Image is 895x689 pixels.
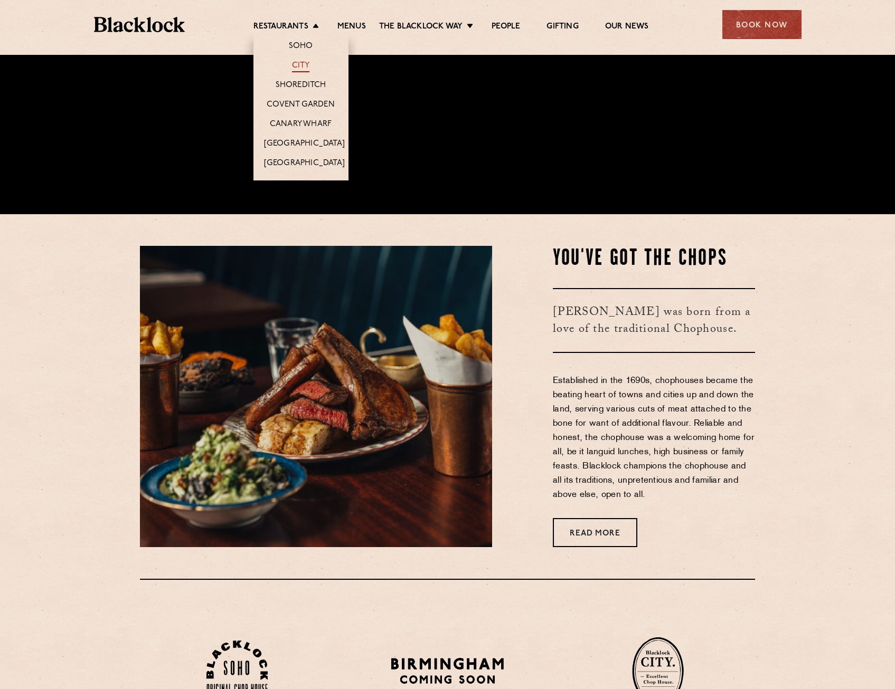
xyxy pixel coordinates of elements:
[605,22,649,33] a: Our News
[276,80,326,92] a: Shoreditch
[253,22,308,33] a: Restaurants
[389,654,506,687] img: BIRMINGHAM-P22_-e1747915156957.png
[292,61,310,72] a: City
[267,100,335,111] a: Covent Garden
[553,246,755,272] h2: You've Got The Chops
[722,10,802,39] div: Book Now
[553,288,755,353] h3: [PERSON_NAME] was born from a love of the traditional Chophouse.
[379,22,463,33] a: The Blacklock Way
[492,22,520,33] a: People
[337,22,366,33] a: Menus
[553,518,637,547] a: Read More
[264,158,345,170] a: [GEOGRAPHIC_DATA]
[94,17,185,32] img: BL_Textured_Logo-footer-cropped.svg
[270,119,332,131] a: Canary Wharf
[289,41,313,53] a: Soho
[553,374,755,502] p: Established in the 1690s, chophouses became the beating heart of towns and cities up and down the...
[264,139,345,150] a: [GEOGRAPHIC_DATA]
[547,22,578,33] a: Gifting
